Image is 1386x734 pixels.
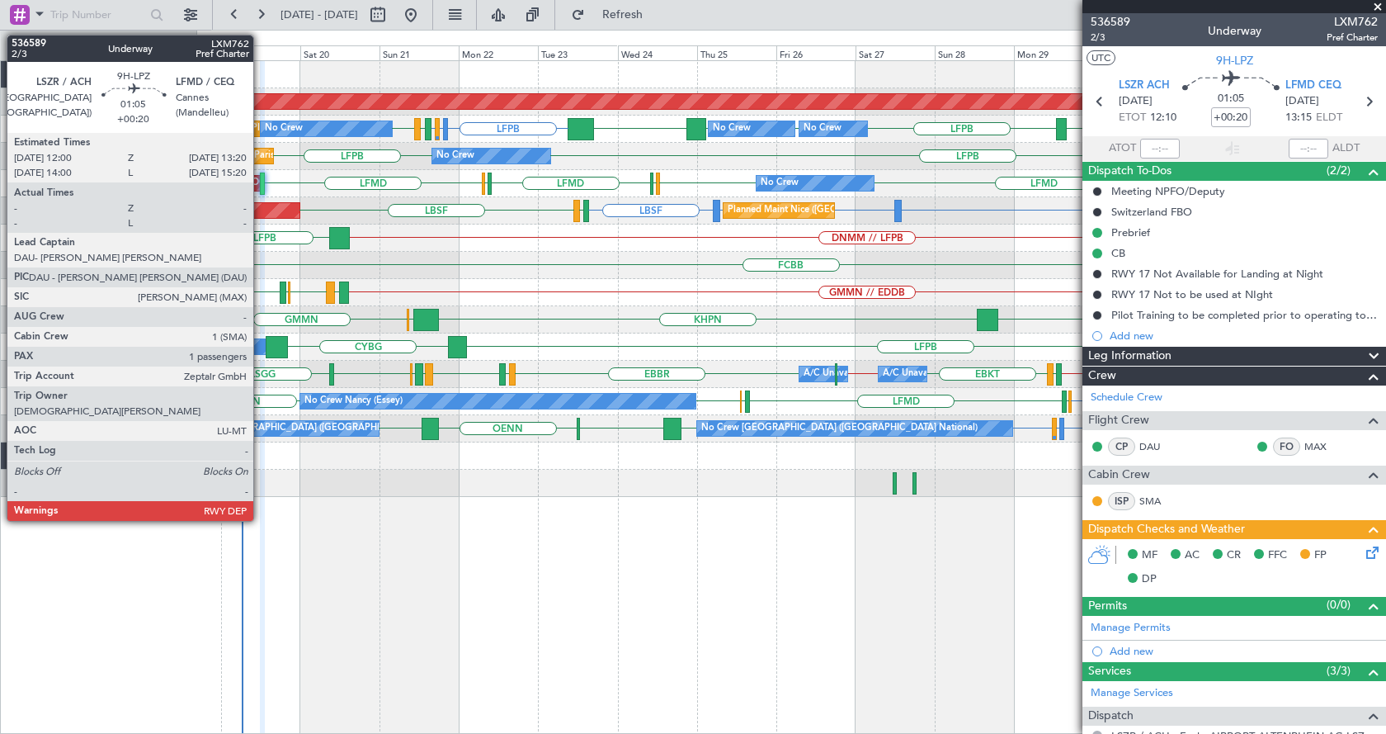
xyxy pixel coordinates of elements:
div: No Crew [761,171,799,196]
span: 2/3 [1091,31,1130,45]
div: No Crew [265,116,303,141]
span: Services [1088,662,1131,681]
span: Permits [1088,597,1127,616]
span: CN-KAS [8,282,46,291]
div: AOG Maint Paris ([GEOGRAPHIC_DATA]) [204,144,377,168]
span: (2/2) [1327,162,1351,179]
a: DAU [1139,439,1176,454]
div: ISP [1108,492,1135,510]
div: [DATE] [200,33,228,47]
a: 9H-YAAGlobal 5000 [8,254,101,264]
span: OO-GPE [8,418,47,428]
span: CS-DTR [8,200,44,210]
a: CS-RRCFalcon 900LX [8,227,106,237]
span: ELDT [1316,110,1342,126]
span: FP [1314,547,1327,564]
span: CS-JHH [8,336,44,346]
span: DP [1142,571,1157,588]
a: CS-DOUGlobal 6500 [8,91,103,101]
span: MF [1142,547,1157,564]
a: LFPB/LBG [8,158,51,170]
div: A/C Unavailable [GEOGRAPHIC_DATA]-[GEOGRAPHIC_DATA] [883,362,1146,386]
div: CP [1108,438,1135,456]
div: Planned Maint Nice ([GEOGRAPHIC_DATA]) [728,198,912,223]
a: Manage Services [1091,685,1173,702]
a: Schedule Crew [1091,390,1162,406]
a: D-IBLKCitation CJ2 [8,472,97,482]
a: SMA [1139,494,1176,509]
span: LSZR ACH [1119,78,1170,94]
div: Wed 24 [618,45,697,60]
button: UTC [1087,50,1115,65]
a: F-HECDFalcon 7X [8,118,90,128]
div: Sat 27 [856,45,935,60]
span: AC [1185,547,1200,564]
span: FFC [1268,547,1287,564]
input: Trip Number [50,2,145,27]
a: Manage Permits [1091,620,1171,637]
div: Fri 26 [776,45,856,60]
a: CS-JHHGlobal 6000 [8,336,100,346]
div: Sun 28 [935,45,1014,60]
span: LFMD CEQ [1285,78,1341,94]
div: Sun 21 [379,45,459,60]
span: Crew [1088,367,1116,386]
span: Leg Information [1088,347,1171,366]
span: 9H-LPZ [8,173,41,182]
div: A/C Unavailable [GEOGRAPHIC_DATA] ([GEOGRAPHIC_DATA] National) [804,362,1110,386]
span: Dispatch Checks and Weather [1088,520,1245,539]
a: OO-LUXCessna Citation CJ4 [8,391,139,400]
a: CN-RAKGlobal 6000 [8,309,103,319]
div: No Crew [436,144,474,168]
a: DNMM/LOS [8,239,59,252]
span: OO-LUX [8,391,47,400]
span: [DATE] [1285,93,1319,110]
div: Add new [1110,644,1378,658]
div: Tue 23 [538,45,617,60]
span: All Aircraft [43,40,174,51]
a: EBKT/KJK [8,376,49,388]
a: EBBR/BRU [8,430,53,443]
a: OO-GPEFalcon 900EX EASy II [8,418,145,428]
span: 13:15 [1285,110,1312,126]
div: Underway [1208,22,1261,40]
span: Dispatch To-Dos [1088,162,1171,181]
span: [DATE] - [DATE] [280,7,358,22]
span: [DATE] [1119,93,1153,110]
span: ATOT [1109,140,1136,157]
span: Cabin Crew [1088,466,1150,485]
div: Sat 20 [300,45,379,60]
a: LFPB/LBG [8,103,51,116]
div: CB [1111,246,1125,260]
div: No Crew [713,116,751,141]
span: CS-RRC [8,227,44,237]
span: 536589 [1091,13,1130,31]
a: LFMD/CEQ [8,185,56,197]
div: No Crew [804,116,841,141]
span: CR [1227,547,1241,564]
div: Switzerland FBO [1111,205,1192,219]
button: Refresh [563,2,662,28]
div: RWY 17 Not to be used at NIght [1111,287,1273,301]
span: CS-DOU [8,91,47,101]
div: Planned Maint [GEOGRAPHIC_DATA] ([GEOGRAPHIC_DATA]) [252,116,511,141]
a: LFPB/LBG [8,348,51,361]
span: 12:10 [1150,110,1176,126]
span: LXM762 [1327,13,1378,31]
div: Thu 25 [697,45,776,60]
span: 9H-LPZ [1216,52,1253,69]
span: (3/3) [1327,662,1351,680]
span: (0/0) [1327,596,1351,613]
span: CN-RAK [8,309,47,319]
button: All Aircraft [18,32,179,59]
div: No Crew [GEOGRAPHIC_DATA] ([GEOGRAPHIC_DATA] National) [181,416,458,441]
div: Mon 22 [459,45,538,60]
div: Meeting NPFO/Deputy [1111,184,1225,198]
a: FCBB/BZV [8,267,52,279]
a: MAX [1304,439,1341,454]
a: GMMN/CMN [8,294,65,306]
div: RWY 17 Not Available for Landing at Night [1111,267,1323,281]
div: Fri 19 [221,45,300,60]
a: CN-KASGlobal 5000 [8,282,102,291]
a: GMMN/CMN [8,321,65,334]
